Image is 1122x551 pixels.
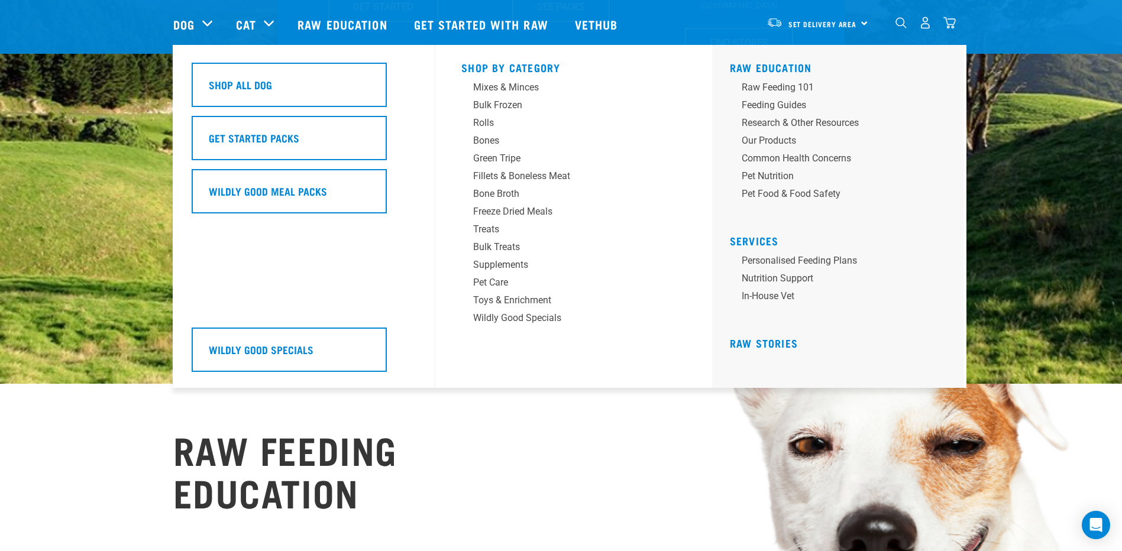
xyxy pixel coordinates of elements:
[209,77,272,92] h5: Shop All Dog
[919,17,932,29] img: user.png
[1082,511,1110,539] div: Open Intercom Messenger
[461,151,686,169] a: Green Tripe
[473,151,658,166] div: Green Tripe
[742,169,926,183] div: Pet Nutrition
[742,134,926,148] div: Our Products
[461,311,686,329] a: Wildly Good Specials
[192,116,416,169] a: Get Started Packs
[461,222,686,240] a: Treats
[730,98,955,116] a: Feeding Guides
[461,240,686,258] a: Bulk Treats
[730,340,798,346] a: Raw Stories
[461,293,686,311] a: Toys & Enrichment
[209,183,327,199] h5: Wildly Good Meal Packs
[742,98,926,112] div: Feeding Guides
[943,17,956,29] img: home-icon@2x.png
[730,64,812,70] a: Raw Education
[473,134,658,148] div: Bones
[730,116,955,134] a: Research & Other Resources
[461,116,686,134] a: Rolls
[461,80,686,98] a: Mixes & Minces
[473,80,658,95] div: Mixes & Minces
[473,240,658,254] div: Bulk Treats
[209,130,299,145] h5: Get Started Packs
[461,134,686,151] a: Bones
[192,169,416,222] a: Wildly Good Meal Packs
[742,151,926,166] div: Common Health Concerns
[563,1,633,48] a: Vethub
[730,289,955,307] a: In-house vet
[461,275,686,293] a: Pet Care
[473,293,658,307] div: Toys & Enrichment
[730,187,955,205] a: Pet Food & Food Safety
[730,80,955,98] a: Raw Feeding 101
[173,427,398,513] h2: RAW FEEDING EDUCATION
[730,151,955,169] a: Common Health Concerns
[461,61,686,71] h5: Shop By Category
[173,15,195,33] a: Dog
[473,98,658,112] div: Bulk Frozen
[461,187,686,205] a: Bone Broth
[209,342,313,357] h5: Wildly Good Specials
[473,311,658,325] div: Wildly Good Specials
[730,271,955,289] a: Nutrition Support
[461,169,686,187] a: Fillets & Boneless Meat
[473,116,658,130] div: Rolls
[730,235,955,244] h5: Services
[473,258,658,272] div: Supplements
[402,1,563,48] a: Get started with Raw
[473,169,658,183] div: Fillets & Boneless Meat
[895,17,907,28] img: home-icon-1@2x.png
[473,205,658,219] div: Freeze Dried Meals
[473,187,658,201] div: Bone Broth
[461,205,686,222] a: Freeze Dried Meals
[742,116,926,130] div: Research & Other Resources
[742,187,926,201] div: Pet Food & Food Safety
[461,258,686,275] a: Supplements
[730,254,955,271] a: Personalised Feeding Plans
[788,22,857,26] span: Set Delivery Area
[192,63,416,116] a: Shop All Dog
[461,98,686,116] a: Bulk Frozen
[730,134,955,151] a: Our Products
[473,222,658,236] div: Treats
[286,1,402,48] a: Raw Education
[767,17,783,28] img: van-moving.png
[192,328,416,381] a: Wildly Good Specials
[742,80,926,95] div: Raw Feeding 101
[730,169,955,187] a: Pet Nutrition
[473,275,658,290] div: Pet Care
[236,15,256,33] a: Cat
